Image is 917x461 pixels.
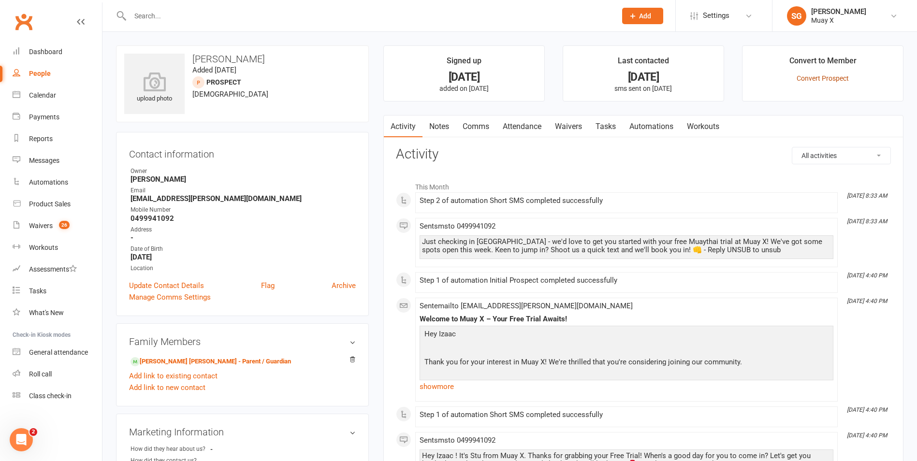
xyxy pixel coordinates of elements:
[797,74,849,82] a: Convert Prospect
[422,356,831,370] p: Thank you for your interest in Muay X! We're thrilled that you're considering joining our community.
[131,245,356,254] div: Date of Birth
[29,287,46,295] div: Tasks
[422,328,831,342] p: Hey Izaac
[13,150,102,172] a: Messages
[847,298,887,304] i: [DATE] 4:40 PM
[131,194,356,203] strong: [EMAIL_ADDRESS][PERSON_NAME][DOMAIN_NAME]
[847,192,887,199] i: [DATE] 8:33 AM
[129,382,205,393] a: Add link to new contact
[396,147,891,162] h3: Activity
[131,357,291,367] a: [PERSON_NAME] [PERSON_NAME] - Parent / Guardian
[420,222,495,230] span: Sent sms to 0499941092
[124,72,185,104] div: upload photo
[703,5,729,27] span: Settings
[129,370,218,382] a: Add link to existing contact
[811,16,866,25] div: Muay X
[29,70,51,77] div: People
[420,197,833,205] div: Step 2 of automation Short SMS completed successfully
[572,72,715,82] div: [DATE]
[29,392,72,400] div: Class check-in
[129,280,204,291] a: Update Contact Details
[618,55,669,72] div: Last contacted
[124,54,361,64] h3: [PERSON_NAME]
[847,272,887,279] i: [DATE] 4:40 PM
[131,167,356,176] div: Owner
[393,85,536,92] p: added on [DATE]
[131,445,210,454] div: How did they hear about us?
[680,115,726,138] a: Workouts
[29,265,77,273] div: Assessments
[29,178,68,186] div: Automations
[29,157,59,164] div: Messages
[811,7,866,16] div: [PERSON_NAME]
[29,135,53,143] div: Reports
[129,291,211,303] a: Manage Comms Settings
[13,259,102,280] a: Assessments
[13,172,102,193] a: Automations
[10,428,33,451] iframe: Intercom live chat
[420,276,833,285] div: Step 1 of automation Initial Prospect completed successfully
[396,177,891,192] li: This Month
[622,8,663,24] button: Add
[789,55,857,72] div: Convert to Member
[13,41,102,63] a: Dashboard
[131,225,356,234] div: Address
[420,436,495,445] span: Sent sms to 0499941092
[29,370,52,378] div: Roll call
[420,315,833,323] div: Welcome to Muay X – Your Free Trial Awaits!
[127,9,610,23] input: Search...
[623,115,680,138] a: Automations
[192,66,236,74] time: Added [DATE]
[29,348,88,356] div: General attendance
[847,406,887,413] i: [DATE] 4:40 PM
[29,309,64,317] div: What's New
[13,63,102,85] a: People
[420,411,833,419] div: Step 1 of automation Short SMS completed successfully
[129,145,356,159] h3: Contact information
[192,90,268,99] span: [DEMOGRAPHIC_DATA]
[129,427,356,437] h3: Marketing Information
[639,12,651,20] span: Add
[131,205,356,215] div: Mobile Number
[13,128,102,150] a: Reports
[548,115,589,138] a: Waivers
[29,113,59,121] div: Payments
[29,244,58,251] div: Workouts
[847,218,887,225] i: [DATE] 8:33 AM
[787,6,806,26] div: SG
[13,215,102,237] a: Waivers 26
[332,280,356,291] a: Archive
[13,385,102,407] a: Class kiosk mode
[420,302,633,310] span: Sent email to [EMAIL_ADDRESS][PERSON_NAME][DOMAIN_NAME]
[131,186,356,195] div: Email
[589,115,623,138] a: Tasks
[13,302,102,324] a: What's New
[29,222,53,230] div: Waivers
[496,115,548,138] a: Attendance
[13,106,102,128] a: Payments
[456,115,496,138] a: Comms
[13,85,102,106] a: Calendar
[12,10,36,34] a: Clubworx
[29,200,71,208] div: Product Sales
[131,233,356,242] strong: -
[13,193,102,215] a: Product Sales
[422,115,456,138] a: Notes
[131,253,356,261] strong: [DATE]
[847,432,887,439] i: [DATE] 4:40 PM
[13,363,102,385] a: Roll call
[210,446,266,453] strong: -
[29,428,37,436] span: 2
[129,336,356,347] h3: Family Members
[447,55,481,72] div: Signed up
[384,115,422,138] a: Activity
[13,280,102,302] a: Tasks
[572,85,715,92] p: sms sent on [DATE]
[13,237,102,259] a: Workouts
[422,238,831,254] div: Just checking in [GEOGRAPHIC_DATA] - we'd love to get you started with your free Muaythai trial a...
[59,221,70,229] span: 26
[420,380,833,393] a: show more
[29,91,56,99] div: Calendar
[131,175,356,184] strong: [PERSON_NAME]
[131,214,356,223] strong: 0499941092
